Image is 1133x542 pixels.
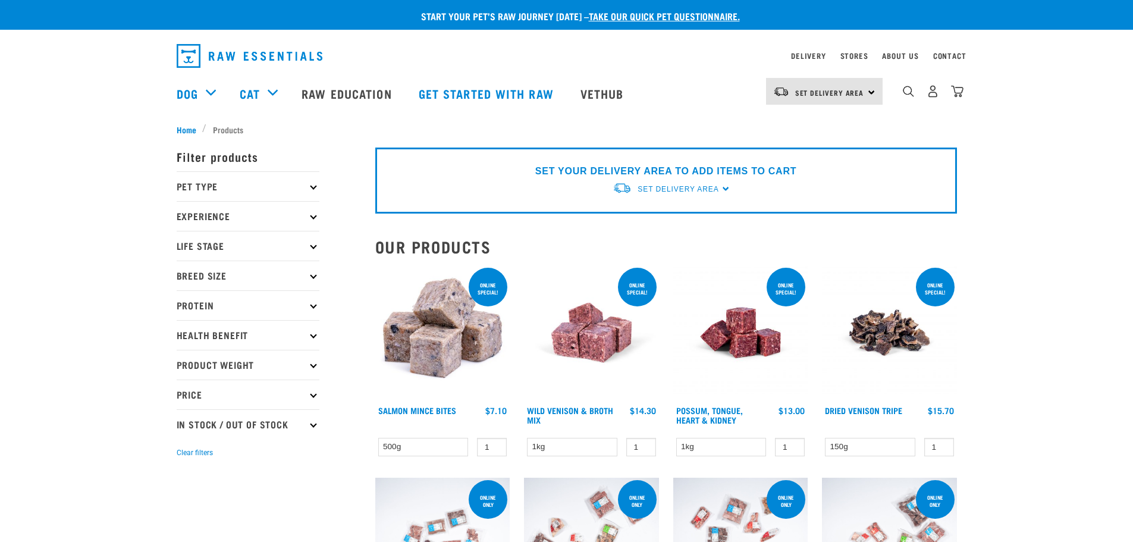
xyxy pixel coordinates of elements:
div: ONLINE SPECIAL! [469,276,507,301]
a: Dried Venison Tripe [825,408,902,412]
p: Experience [177,201,319,231]
input: 1 [775,438,805,456]
a: Stores [840,54,868,58]
input: 1 [626,438,656,456]
button: Clear filters [177,447,213,458]
div: ONLINE SPECIAL! [767,276,805,301]
a: Home [177,123,203,136]
div: $15.70 [928,406,954,415]
span: Home [177,123,196,136]
a: Possum, Tongue, Heart & Kidney [676,408,743,422]
div: $14.30 [630,406,656,415]
div: Online Only [767,488,805,513]
img: Vension and heart [524,265,659,400]
a: About Us [882,54,918,58]
div: ONLINE SPECIAL! [916,276,955,301]
a: Raw Education [290,70,406,117]
p: Life Stage [177,231,319,261]
p: Filter products [177,142,319,171]
nav: breadcrumbs [177,123,957,136]
img: Dried Vension Tripe 1691 [822,265,957,400]
p: Health Benefit [177,320,319,350]
img: van-moving.png [773,86,789,97]
p: Breed Size [177,261,319,290]
a: Dog [177,84,198,102]
img: home-icon@2x.png [951,85,963,98]
a: Salmon Mince Bites [378,408,456,412]
div: $13.00 [779,406,805,415]
nav: dropdown navigation [167,39,966,73]
img: 1141 Salmon Mince 01 [375,265,510,400]
a: Vethub [569,70,639,117]
span: Set Delivery Area [638,185,718,193]
div: ONLINE ONLY [469,488,507,513]
a: Contact [933,54,966,58]
div: Online Only [618,488,657,513]
p: Product Weight [177,350,319,380]
p: SET YOUR DELIVERY AREA TO ADD ITEMS TO CART [535,164,796,178]
input: 1 [924,438,954,456]
a: Get started with Raw [407,70,569,117]
p: Pet Type [177,171,319,201]
div: Online Only [916,488,955,513]
img: van-moving.png [613,182,632,195]
input: 1 [477,438,507,456]
p: In Stock / Out Of Stock [177,409,319,439]
img: Possum Tongue Heart Kidney 1682 [673,265,808,400]
p: Protein [177,290,319,320]
span: Set Delivery Area [795,90,864,95]
div: $7.10 [485,406,507,415]
p: Price [177,380,319,409]
img: Raw Essentials Logo [177,44,322,68]
a: Delivery [791,54,826,58]
a: Wild Venison & Broth Mix [527,408,613,422]
a: take our quick pet questionnaire. [589,13,740,18]
img: user.png [927,85,939,98]
img: home-icon-1@2x.png [903,86,914,97]
a: Cat [240,84,260,102]
h2: Our Products [375,237,957,256]
div: ONLINE SPECIAL! [618,276,657,301]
